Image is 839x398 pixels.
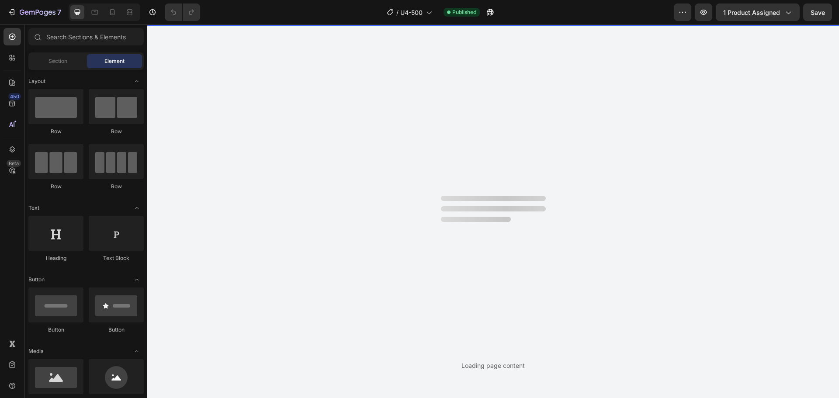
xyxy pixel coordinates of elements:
div: 450 [8,93,21,100]
button: Save [803,3,832,21]
div: Loading page content [461,361,525,370]
span: Toggle open [130,273,144,287]
button: 1 product assigned [716,3,800,21]
span: Save [811,9,825,16]
span: Text [28,204,39,212]
div: Undo/Redo [165,3,200,21]
div: Button [28,326,83,334]
div: Row [28,183,83,190]
span: Button [28,276,45,284]
p: 7 [57,7,61,17]
input: Search Sections & Elements [28,28,144,45]
span: Section [49,57,67,65]
div: Beta [7,160,21,167]
span: Toggle open [130,74,144,88]
span: Toggle open [130,201,144,215]
div: Button [89,326,144,334]
span: Toggle open [130,344,144,358]
button: 7 [3,3,65,21]
div: Row [28,128,83,135]
div: Heading [28,254,83,262]
div: Text Block [89,254,144,262]
span: Published [452,8,476,16]
span: U4-500 [400,8,423,17]
span: 1 product assigned [723,8,780,17]
div: Row [89,183,144,190]
span: Layout [28,77,45,85]
div: Row [89,128,144,135]
span: / [396,8,399,17]
span: Element [104,57,125,65]
span: Media [28,347,44,355]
